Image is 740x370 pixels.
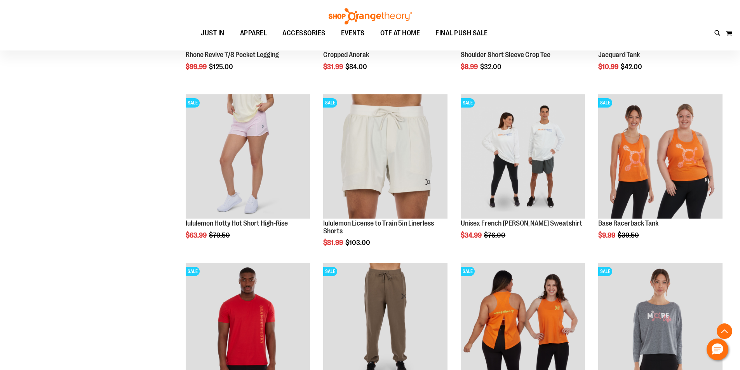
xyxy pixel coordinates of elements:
a: Unisex French [PERSON_NAME] Sweatshirt [461,219,582,227]
a: JUST IN [193,24,232,42]
a: lululemon License to Train 5in Linerless ShortsSALE [323,94,447,220]
span: EVENTS [341,24,365,42]
span: SALE [186,98,200,108]
img: Product image for Base Racerback Tank [598,94,723,219]
span: JUST IN [201,24,225,42]
button: Back To Top [717,323,732,339]
a: ACCESSORIES [275,24,333,42]
a: Rhone Revive 7/8 Pocket Legging [186,51,279,59]
a: EVENTS [333,24,373,42]
span: $32.00 [480,63,503,71]
span: $81.99 [323,239,344,247]
span: $99.99 [186,63,208,71]
span: $125.00 [209,63,234,71]
img: lululemon License to Train 5in Linerless Shorts [323,94,447,219]
a: lululemon Hotty Hot Short High-RiseSALE [186,94,310,220]
span: $79.50 [209,231,231,239]
a: Shoulder Short Sleeve Crop Tee [461,51,550,59]
span: $39.50 [618,231,640,239]
a: Base Racerback Tank [598,219,658,227]
span: $10.99 [598,63,620,71]
span: ACCESSORIES [282,24,326,42]
span: $42.00 [621,63,643,71]
span: OTF AT HOME [380,24,420,42]
a: lululemon Hotty Hot Short High-Rise [186,219,288,227]
a: OTF AT HOME [373,24,428,42]
a: Product image for Base Racerback TankSALE [598,94,723,220]
a: Cropped Anorak [323,51,369,59]
div: product [594,90,726,259]
span: $76.00 [484,231,507,239]
div: product [457,90,589,259]
span: $63.99 [186,231,208,239]
div: product [182,90,314,259]
span: FINAL PUSH SALE [435,24,488,42]
span: $103.00 [345,239,371,247]
span: SALE [461,267,475,276]
a: FINAL PUSH SALE [428,24,496,42]
a: lululemon License to Train 5in Linerless Shorts [323,219,434,235]
div: product [319,90,451,266]
span: SALE [323,98,337,108]
span: SALE [323,267,337,276]
span: SALE [598,98,612,108]
button: Hello, have a question? Let’s chat. [707,339,728,360]
span: APPAREL [240,24,267,42]
span: $34.99 [461,231,483,239]
a: Unisex French Terry Crewneck Sweatshirt primary imageSALE [461,94,585,220]
span: $8.99 [461,63,479,71]
span: $84.00 [345,63,368,71]
img: Shop Orangetheory [327,8,413,24]
span: $31.99 [323,63,344,71]
img: Unisex French Terry Crewneck Sweatshirt primary image [461,94,585,219]
span: $9.99 [598,231,616,239]
span: SALE [461,98,475,108]
a: Jacquard Tank [598,51,640,59]
a: APPAREL [232,24,275,42]
span: SALE [598,267,612,276]
span: SALE [186,267,200,276]
img: lululemon Hotty Hot Short High-Rise [186,94,310,219]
